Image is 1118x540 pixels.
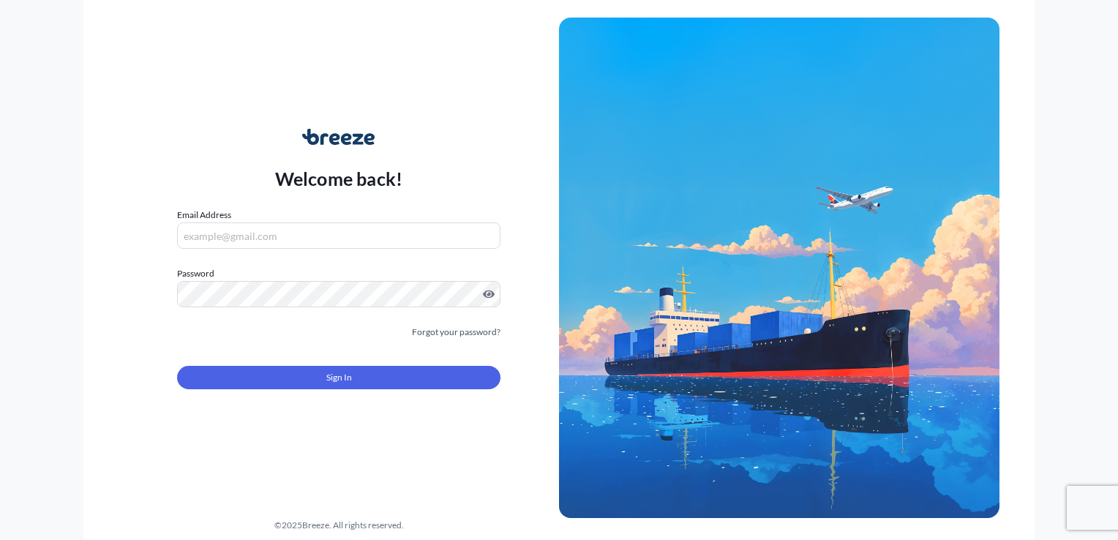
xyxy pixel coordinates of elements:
label: Password [177,266,500,281]
input: example@gmail.com [177,222,500,249]
label: Email Address [177,208,231,222]
span: Sign In [326,370,352,385]
p: Welcome back! [275,167,403,190]
a: Forgot your password? [412,325,500,340]
div: © 2025 Breeze. All rights reserved. [119,518,559,533]
button: Sign In [177,366,500,389]
button: Show password [483,288,495,300]
img: Ship illustration [559,18,999,518]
